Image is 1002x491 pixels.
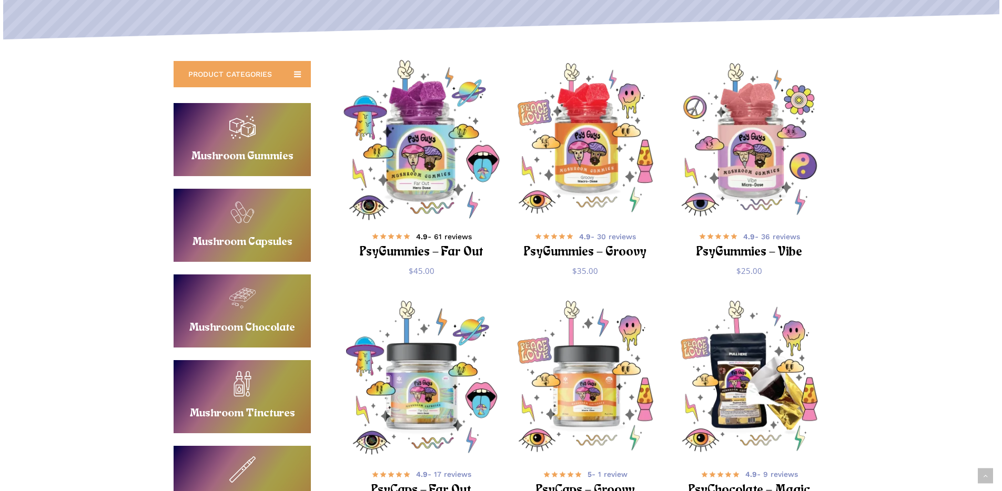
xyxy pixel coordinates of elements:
span: $ [572,265,577,276]
a: Back to top [978,468,993,484]
a: PsyGummies - Vibe [672,63,826,217]
span: - 9 reviews [745,469,798,479]
img: Psychedelic mushroom gummies jar with colorful designs. [509,63,663,217]
span: - 30 reviews [579,231,636,242]
img: Psy Guys mushroom chocolate packaging with psychedelic designs. [672,301,826,455]
img: Psychedelic mushroom gummies in a colorful jar. [341,60,501,220]
b: 4.9 [743,232,755,241]
a: PRODUCT CATEGORIES [174,61,311,87]
a: PsyGummies - Far Out [345,63,499,217]
span: - 36 reviews [743,231,800,242]
a: PsyCaps - Groovy [509,301,663,455]
span: $ [409,265,413,276]
a: 4.9- 36 reviews PsyGummies – Vibe [685,230,813,258]
span: - 17 reviews [416,469,471,479]
bdi: 45.00 [409,265,434,276]
a: PsyChocolate - Magic Mushroom Chocolate [672,301,826,455]
span: PRODUCT CATEGORIES [188,69,272,79]
a: 4.9- 61 reviews PsyGummies – Far Out [358,230,485,258]
bdi: 25.00 [736,265,762,276]
a: 4.9- 30 reviews PsyGummies – Groovy [522,230,650,258]
b: 4.9 [416,470,428,478]
h2: PsyGummies – Groovy [522,243,650,262]
b: 4.9 [745,470,757,478]
a: PsyGummies - Groovy [509,63,663,217]
img: Psychedelic mushroom gummies with vibrant icons and symbols. [672,63,826,217]
bdi: 35.00 [572,265,598,276]
img: Psychedelic mushroom capsules with colorful retro design. [509,301,663,455]
b: 4.9 [579,232,591,241]
h2: PsyGummies – Vibe [685,243,813,262]
a: PsyCaps - Far Out [345,301,499,455]
h2: PsyGummies – Far Out [358,243,485,262]
b: 5 [588,470,592,478]
span: $ [736,265,741,276]
span: - 1 review [588,469,627,479]
span: - 61 reviews [416,231,472,242]
img: Psychedelic mushroom capsules with colorful illustrations. [345,301,499,455]
b: 4.9 [416,232,428,241]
